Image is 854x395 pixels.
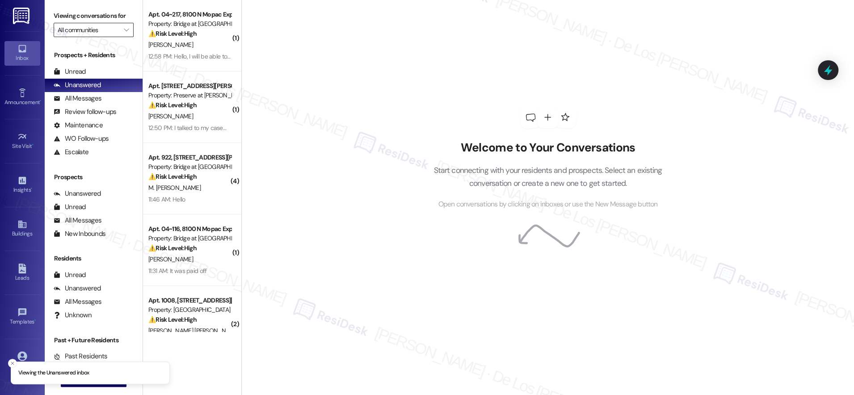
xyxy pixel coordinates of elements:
[148,29,197,38] strong: ⚠️ Risk Level: High
[54,134,109,143] div: WO Follow-ups
[13,8,31,24] img: ResiDesk Logo
[54,270,86,280] div: Unread
[45,254,143,263] div: Residents
[54,216,101,225] div: All Messages
[54,202,86,212] div: Unread
[54,147,88,157] div: Escalate
[54,80,101,90] div: Unanswered
[54,189,101,198] div: Unanswered
[54,297,101,307] div: All Messages
[54,107,116,117] div: Review follow-ups
[54,67,86,76] div: Unread
[4,305,40,329] a: Templates •
[148,255,193,263] span: [PERSON_NAME]
[148,101,197,109] strong: ⚠️ Risk Level: High
[4,41,40,65] a: Inbox
[438,199,657,210] span: Open conversations by clicking on inboxes or use the New Message button
[148,315,197,324] strong: ⚠️ Risk Level: High
[54,229,105,239] div: New Inbounds
[45,172,143,182] div: Prospects
[54,284,101,293] div: Unanswered
[148,267,207,275] div: 11:31 AM: It was paid off
[148,184,201,192] span: M. [PERSON_NAME]
[54,352,108,361] div: Past Residents
[148,296,231,305] div: Apt. 1008, [STREET_ADDRESS][PERSON_NAME]
[148,172,197,181] strong: ⚠️ Risk Level: High
[54,94,101,103] div: All Messages
[148,52,286,60] div: 12:58 PM: Hello, I will be able to pay rent on the [DATE]
[58,23,119,37] input: All communities
[148,91,231,100] div: Property: Preserve at [PERSON_NAME][GEOGRAPHIC_DATA]
[45,50,143,60] div: Prospects + Residents
[54,121,103,130] div: Maintenance
[124,26,129,34] i: 
[34,317,36,324] span: •
[148,41,193,49] span: [PERSON_NAME]
[148,10,231,19] div: Apt. 04~217, 8100 N Mopac Expwy
[148,81,231,91] div: Apt. [STREET_ADDRESS][PERSON_NAME]
[32,142,34,148] span: •
[4,349,40,373] a: Account
[45,336,143,345] div: Past + Future Residents
[31,185,32,192] span: •
[148,234,231,243] div: Property: Bridge at [GEOGRAPHIC_DATA]
[148,224,231,234] div: Apt. 04~116, 8100 N Mopac Expwy
[18,369,89,377] p: Viewing the Unanswered inbox
[4,129,40,153] a: Site Visit •
[4,217,40,241] a: Buildings
[4,261,40,285] a: Leads
[40,98,41,104] span: •
[54,311,92,320] div: Unknown
[420,141,676,155] h2: Welcome to Your Conversations
[148,305,231,315] div: Property: [GEOGRAPHIC_DATA]
[148,162,231,172] div: Property: Bridge at [GEOGRAPHIC_DATA]
[148,244,197,252] strong: ⚠️ Risk Level: High
[148,195,185,203] div: 11:46 AM: Hello
[148,112,193,120] span: [PERSON_NAME]
[4,173,40,197] a: Insights •
[8,359,17,368] button: Close toast
[420,164,676,189] p: Start connecting with your residents and prospects. Select an existing conversation or create a n...
[148,327,242,335] span: [PERSON_NAME] [PERSON_NAME]
[148,153,231,162] div: Apt. 922, [STREET_ADDRESS][PERSON_NAME]
[148,19,231,29] div: Property: Bridge at [GEOGRAPHIC_DATA]
[148,124,642,132] div: 12:50 PM: I talked to my caseworker and she told me that my rent was sent [DATE][DATE] so my rent...
[54,9,134,23] label: Viewing conversations for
